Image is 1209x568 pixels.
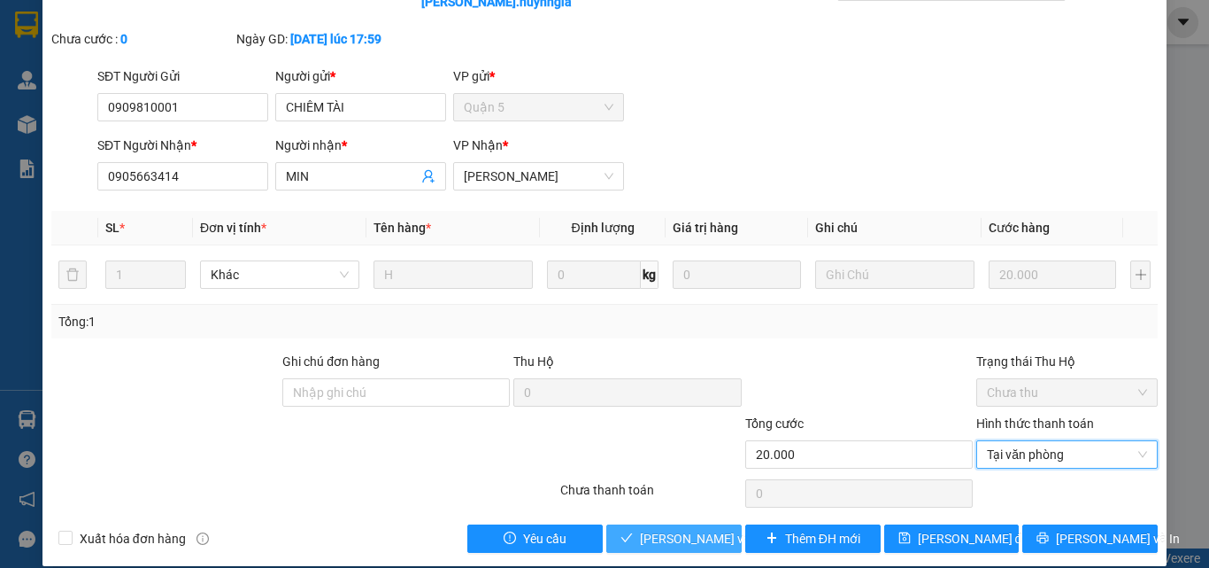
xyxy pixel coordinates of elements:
span: Thêm ĐH mới [785,529,860,549]
button: save[PERSON_NAME] đổi [884,525,1020,553]
label: Ghi chú đơn hàng [282,354,380,369]
input: VD: Bàn, Ghế [373,261,533,289]
div: VP gửi [453,66,624,86]
button: delete [58,261,87,289]
span: Giá trị hàng [673,221,738,235]
input: Ghi chú đơn hàng [282,378,510,407]
span: printer [1036,532,1049,546]
button: plus [1130,261,1151,289]
div: [PERSON_NAME] [15,15,157,55]
span: save [898,532,911,546]
b: [DATE] lúc 17:59 [290,32,381,46]
button: printer[PERSON_NAME] và In [1022,525,1158,553]
span: Đơn vị tính [200,221,266,235]
span: SL [105,221,119,235]
span: Tại văn phòng [987,441,1147,468]
input: 0 [673,261,800,289]
span: check [620,532,633,546]
div: 40.000 [13,112,159,133]
input: Ghi Chú [815,261,974,289]
span: user-add [421,169,435,183]
span: Cước hàng [989,221,1050,235]
div: 0785285768 [169,58,293,82]
span: Thu Hộ [513,354,554,369]
span: [PERSON_NAME] đổi [918,529,1032,549]
div: Ngày GD: [236,29,418,49]
button: exclamation-circleYêu cầu [467,525,603,553]
span: info-circle [196,533,209,545]
button: plusThêm ĐH mới [745,525,881,553]
span: [PERSON_NAME] và [PERSON_NAME] hàng [640,529,879,549]
button: check[PERSON_NAME] và [PERSON_NAME] hàng [606,525,742,553]
span: exclamation-circle [504,532,516,546]
div: SĐT Người Nhận [97,136,268,155]
span: Tổng cước [745,416,804,431]
span: Ninh Hòa [464,163,613,190]
span: [PERSON_NAME] và In [1056,529,1180,549]
th: Ghi chú [808,211,982,245]
span: Yêu cầu [523,529,566,549]
span: kg [641,261,658,289]
div: Chưa thanh toán [558,480,743,511]
div: Chưa cước : [51,29,233,49]
span: Chưa thu [987,379,1147,406]
span: Gửi: [15,15,42,34]
div: HƯƠNG [15,55,157,76]
span: plus [766,532,778,546]
div: SĐT Người Gửi [97,66,268,86]
div: 0786723493 [15,76,157,101]
div: Tổng: 1 [58,312,468,331]
div: Quận 5 [169,15,293,36]
label: Hình thức thanh toán [976,416,1094,431]
b: 0 [120,32,127,46]
input: 0 [989,261,1116,289]
span: Định lượng [571,221,634,235]
span: Đã thu : [13,113,67,132]
span: Tên hàng [373,221,431,235]
div: Người nhận [275,136,446,155]
div: TUẤN [169,36,293,58]
span: VP Nhận [453,138,503,152]
span: Nhận: [169,17,212,35]
div: Trạng thái Thu Hộ [976,352,1158,371]
span: Quận 5 [464,94,613,121]
span: Khác [211,261,349,288]
div: Người gửi [275,66,446,86]
span: Xuất hóa đơn hàng [73,529,193,549]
